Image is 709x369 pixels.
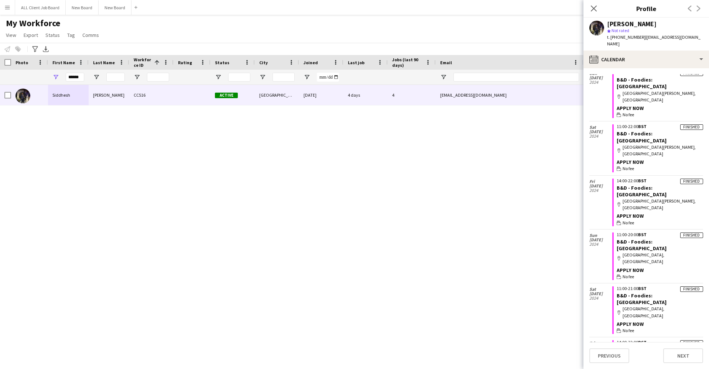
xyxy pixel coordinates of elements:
span: Email [440,60,452,65]
span: [DATE] [589,238,612,242]
span: | [EMAIL_ADDRESS][DOMAIN_NAME] [607,34,701,46]
a: B&D - Foodies: [GEOGRAPHIC_DATA] [617,184,667,198]
div: [GEOGRAPHIC_DATA] [255,85,299,105]
span: BST [638,286,647,291]
div: [GEOGRAPHIC_DATA][PERSON_NAME], [GEOGRAPHIC_DATA] [617,144,703,157]
div: 4 [388,85,436,105]
input: Status Filter Input [228,73,250,82]
button: New Board [99,0,131,15]
span: Fri [589,179,612,184]
div: 14:00-22:00 [617,340,703,345]
input: Email Filter Input [453,73,579,82]
span: No fee [623,273,634,280]
input: First Name Filter Input [66,73,84,82]
span: Status [45,32,60,38]
span: Rating [178,60,192,65]
div: 14:00-22:00 [617,179,703,183]
span: View [6,32,16,38]
div: [GEOGRAPHIC_DATA], [GEOGRAPHIC_DATA] [617,252,703,265]
div: APPLY NOW [617,321,703,327]
div: APPLY NOW [617,159,703,165]
span: City [259,60,268,65]
div: Finished [680,124,703,130]
h3: Profile [583,4,709,13]
button: Open Filter Menu [52,74,59,80]
span: Tag [67,32,75,38]
input: Last Name Filter Input [106,73,125,82]
div: [GEOGRAPHIC_DATA][PERSON_NAME], [GEOGRAPHIC_DATA] [617,90,703,103]
div: 11:00-22:00 [617,70,703,75]
div: CC516 [129,85,174,105]
span: No fee [623,327,634,334]
span: 2024 [589,242,612,246]
div: Finished [680,286,703,292]
span: Jobs (last 90 days) [392,57,422,68]
button: Previous [589,348,629,363]
span: No fee [623,111,634,118]
a: Export [21,30,41,40]
button: ALL Client Job Board [15,0,66,15]
span: [DATE] [589,292,612,296]
span: BST [638,339,647,345]
a: B&D - Foodies: [GEOGRAPHIC_DATA] [617,238,667,252]
span: My Workforce [6,18,60,29]
span: Last Name [93,60,115,65]
span: 2024 [589,134,612,138]
button: Open Filter Menu [93,74,100,80]
span: t. [PHONE_NUMBER] [607,34,645,40]
span: Status [215,60,229,65]
span: Sat [589,125,612,130]
span: Export [24,32,38,38]
span: Workforce ID [134,57,151,68]
span: [DATE] [589,76,612,80]
div: [EMAIL_ADDRESS][DOMAIN_NAME] [436,85,583,105]
a: B&D - Foodies: [GEOGRAPHIC_DATA] [617,292,667,306]
a: B&D - Foodies: [GEOGRAPHIC_DATA] [617,130,667,144]
input: City Filter Input [273,73,295,82]
div: APPLY NOW [617,213,703,219]
span: Joined [304,60,318,65]
div: [GEOGRAPHIC_DATA], [GEOGRAPHIC_DATA] [617,306,703,319]
span: First Name [52,60,75,65]
div: APPLY NOW [617,267,703,273]
div: Siddhesh [48,85,89,105]
button: Open Filter Menu [215,74,222,80]
input: Joined Filter Input [317,73,339,82]
div: [GEOGRAPHIC_DATA][PERSON_NAME], [GEOGRAPHIC_DATA] [617,198,703,211]
app-action-btn: Advanced filters [31,45,40,54]
button: Open Filter Menu [440,74,447,80]
span: No fee [623,220,634,226]
div: Finished [680,232,703,238]
span: BST [638,124,647,129]
span: Fri [589,341,612,345]
img: Siddhesh Sangle [16,89,30,103]
a: Comms [79,30,102,40]
button: Open Filter Menu [134,74,140,80]
a: B&D - Foodies: [GEOGRAPHIC_DATA] [617,76,667,90]
div: [PERSON_NAME] [607,21,657,27]
span: Last job [348,60,364,65]
div: Finished [680,340,703,346]
div: [PERSON_NAME] [89,85,129,105]
span: Photo [16,60,28,65]
button: Open Filter Menu [259,74,266,80]
button: Next [663,348,703,363]
div: Finished [680,179,703,184]
div: Calendar [583,51,709,68]
div: 11:00-22:00 [617,124,703,129]
span: Sat [589,287,612,292]
span: Not rated [612,28,629,33]
span: 2024 [589,296,612,300]
span: Sun [589,233,612,238]
div: [DATE] [299,85,343,105]
span: 2024 [589,80,612,85]
button: New Board [66,0,99,15]
span: BST [638,178,647,183]
span: [DATE] [589,130,612,134]
span: Active [215,93,238,98]
button: Open Filter Menu [304,74,310,80]
input: Workforce ID Filter Input [147,73,169,82]
div: 11:00-21:00 [617,286,703,291]
div: 11:00-20:00 [617,232,703,237]
a: View [3,30,19,40]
